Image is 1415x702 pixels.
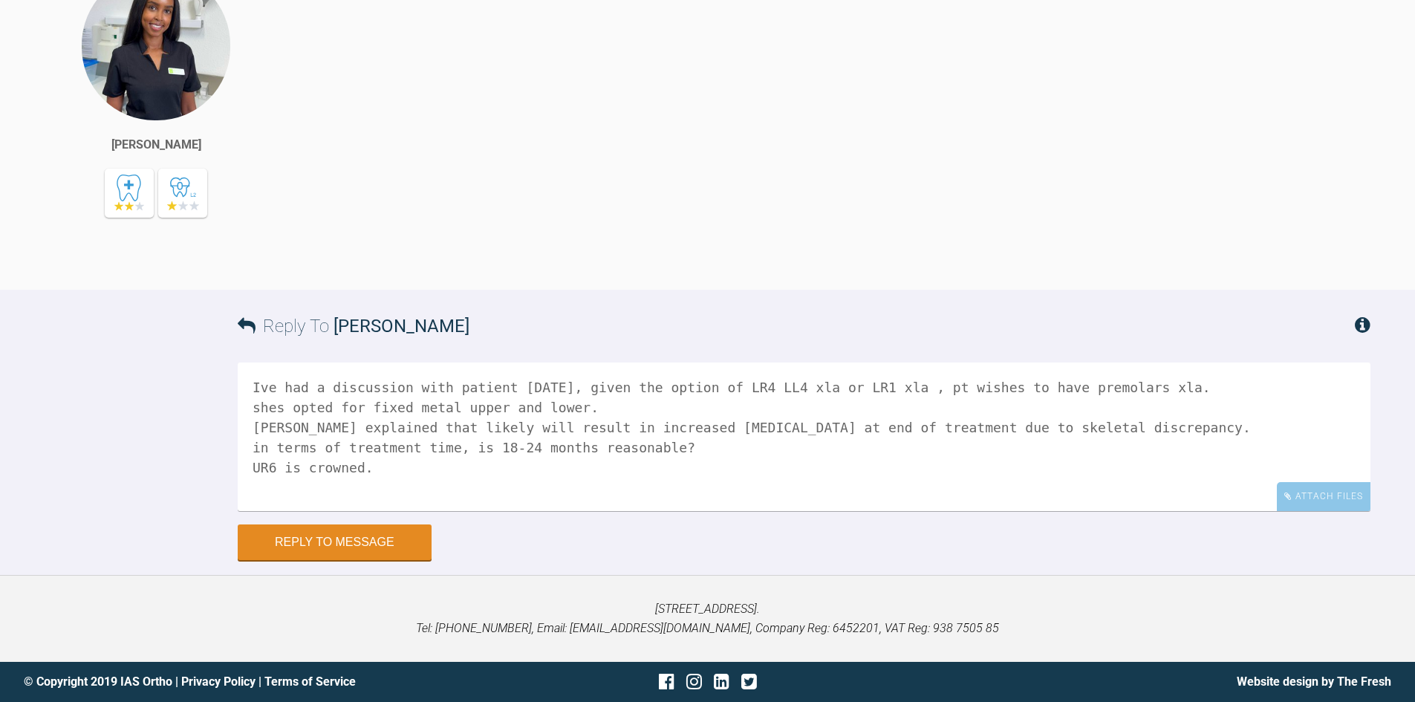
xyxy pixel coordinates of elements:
[238,363,1370,511] textarea: Ive had a discussion with patient [DATE], given the option of LR4 LL4 xla or LR1 xla , pt wishes ...
[334,316,469,337] span: [PERSON_NAME]
[238,524,432,560] button: Reply to Message
[181,675,256,689] a: Privacy Policy
[24,672,480,692] div: © Copyright 2019 IAS Ortho | |
[1277,482,1370,511] div: Attach Files
[111,135,201,155] div: [PERSON_NAME]
[264,675,356,689] a: Terms of Service
[1237,675,1391,689] a: Website design by The Fresh
[24,599,1391,637] p: [STREET_ADDRESS]. Tel: [PHONE_NUMBER], Email: [EMAIL_ADDRESS][DOMAIN_NAME], Company Reg: 6452201,...
[238,312,469,340] h3: Reply To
